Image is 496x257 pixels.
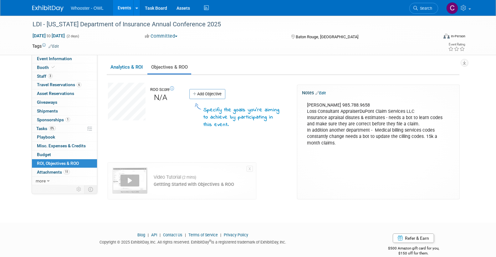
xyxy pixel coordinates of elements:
div: LDI - [US_STATE] Department of Insurance Annual Conference 2025 [30,19,429,30]
img: Format-Inperson.png [443,34,450,39]
span: ROI, Objectives & ROO [37,161,79,166]
span: 0% [49,126,56,131]
div: In-Person [451,34,465,39]
a: Event Information [32,55,97,63]
sup: ® [209,239,211,243]
a: Booth [32,63,97,72]
span: Misc. Expenses & Credits [37,143,86,148]
td: Tags [32,43,59,49]
div: [PERSON_NAME] 985.788.9658 Loss Consultant AppraiserDuPont Claim Services LLC Insurance apraisal ... [303,99,454,149]
span: (2 days) [66,34,79,38]
a: Search [409,3,438,14]
div: $500 Amazon gift card for you, [363,242,464,256]
a: Tasks0% [32,124,97,133]
span: Booth [37,65,56,70]
div: Event Rating [448,43,465,46]
a: Misc. Expenses & Credits [32,142,97,150]
span: Whooster - OWL [71,6,104,11]
a: Asset Reservations [32,89,97,98]
a: Sponsorships1 [32,116,97,124]
span: 6 [77,82,81,87]
span: Asset Reservations [37,91,74,96]
a: Terms of Service [188,233,218,237]
a: Attachments11 [32,168,97,176]
span: [DATE] [DATE] [32,33,65,39]
span: (2 mins) [182,175,196,180]
a: API [151,233,157,237]
a: more [32,177,97,185]
span: | [219,233,223,237]
a: Contact Us [163,233,182,237]
span: to [46,33,52,38]
span: more [36,178,46,183]
a: Privacy Policy [224,233,248,237]
div: ROO Score [150,87,174,93]
td: Personalize Event Tab Strip [74,185,84,193]
a: Playbook [32,133,97,141]
span: Sponsorships [37,117,70,122]
span: Attachments [37,170,70,175]
a: Edit [315,91,326,95]
span: Budget [37,152,51,157]
a: Staff3 [32,72,97,81]
a: Giveaways [32,98,97,107]
span: | [183,233,187,237]
span: Staff [37,74,53,79]
div: Event Format [401,33,466,42]
div: Video Tutorial [154,174,234,181]
a: Shipments [32,107,97,115]
a: ROI, Objectives & ROO [32,159,97,168]
div: N/A [151,93,170,102]
button: Committed [143,33,180,39]
button: X [247,166,253,172]
span: Event Information [37,56,72,61]
span: Playbook [37,134,55,139]
a: Add Objective [189,89,225,99]
span: Travel Reservations [37,82,81,87]
span: Tasks [36,126,56,131]
div: $150 off for them. [363,251,464,256]
div: Copyright © 2025 ExhibitDay, Inc. All rights reserved. ExhibitDay is a registered trademark of Ex... [32,238,354,245]
a: Objectives & ROO [147,61,191,73]
div: Notes [302,90,455,96]
span: | [158,233,162,237]
span: Search [418,6,432,11]
div: Play [120,175,139,186]
a: Travel Reservations6 [32,81,97,89]
img: Clare Louise Southcombe [446,2,458,14]
i: Booth reservation complete [52,66,55,69]
span: 3 [48,74,53,78]
span: 1 [65,117,70,122]
a: Refer & Earn [393,233,434,243]
a: Budget [32,150,97,159]
span: Baton Rouge, [GEOGRAPHIC_DATA] [296,34,358,39]
span: | [146,233,150,237]
span: Giveaways [37,100,57,105]
a: Edit [49,44,59,49]
div: Gettting Started with Objectives & ROO [154,181,234,188]
a: Analytics & ROI [107,61,146,73]
div: Specify the goals you're aiming to achieve by participating in this event. [203,107,283,129]
span: Shipments [37,108,58,113]
span: 11 [64,170,70,174]
img: ExhibitDay [32,5,64,12]
td: Toggle Event Tabs [84,185,97,193]
a: Blog [137,233,145,237]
